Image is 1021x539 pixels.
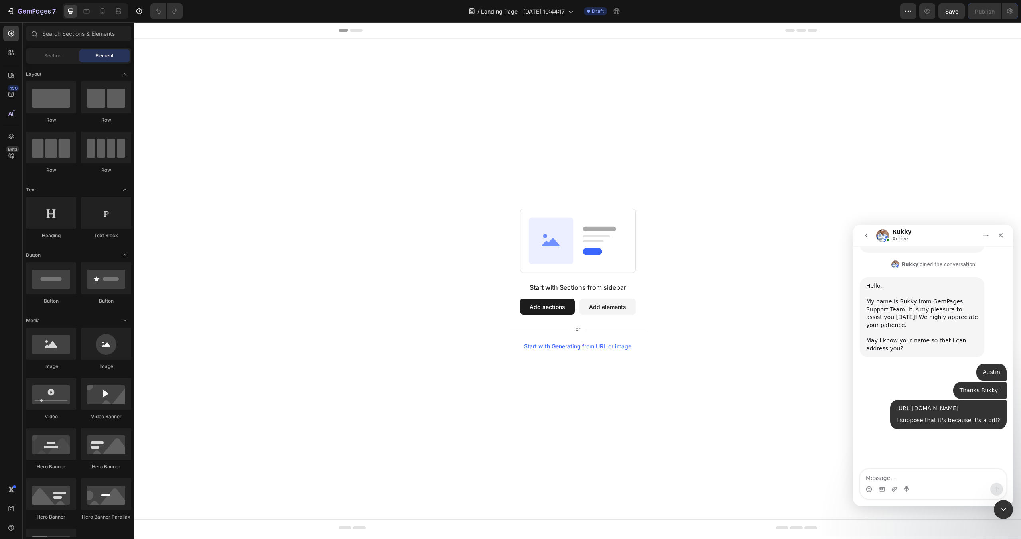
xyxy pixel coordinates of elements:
[26,71,41,78] span: Layout
[118,314,131,327] span: Toggle open
[81,232,131,239] div: Text Block
[118,68,131,81] span: Toggle open
[95,52,114,59] span: Element
[3,3,59,19] button: 7
[118,183,131,196] span: Toggle open
[44,52,61,59] span: Section
[26,167,76,174] div: Row
[26,513,76,521] div: Hero Banner
[81,116,131,124] div: Row
[81,463,131,470] div: Hero Banner
[6,146,19,152] div: Beta
[81,363,131,370] div: Image
[26,26,131,41] input: Search Sections & Elements
[81,297,131,305] div: Button
[968,3,1001,19] button: Publish
[134,22,1021,539] iframe: Design area
[26,232,76,239] div: Heading
[481,7,565,16] span: Landing Page - [DATE] 10:44:17
[81,167,131,174] div: Row
[118,249,131,262] span: Toggle open
[26,116,76,124] div: Row
[26,186,36,193] span: Text
[938,3,965,19] button: Save
[26,463,76,470] div: Hero Banner
[26,413,76,420] div: Video
[26,297,76,305] div: Button
[8,85,19,91] div: 450
[853,225,1013,506] iframe: Intercom live chat
[52,6,56,16] p: 7
[395,260,492,270] div: Start with Sections from sidebar
[386,276,440,292] button: Add sections
[592,8,604,15] span: Draft
[26,363,76,370] div: Image
[150,3,183,19] div: Undo/Redo
[477,7,479,16] span: /
[945,8,958,15] span: Save
[975,7,995,16] div: Publish
[81,513,131,521] div: Hero Banner Parallax
[445,276,501,292] button: Add elements
[390,321,497,327] div: Start with Generating from URL or image
[81,413,131,420] div: Video Banner
[26,252,41,259] span: Button
[26,317,40,324] span: Media
[994,500,1013,519] iframe: Intercom live chat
